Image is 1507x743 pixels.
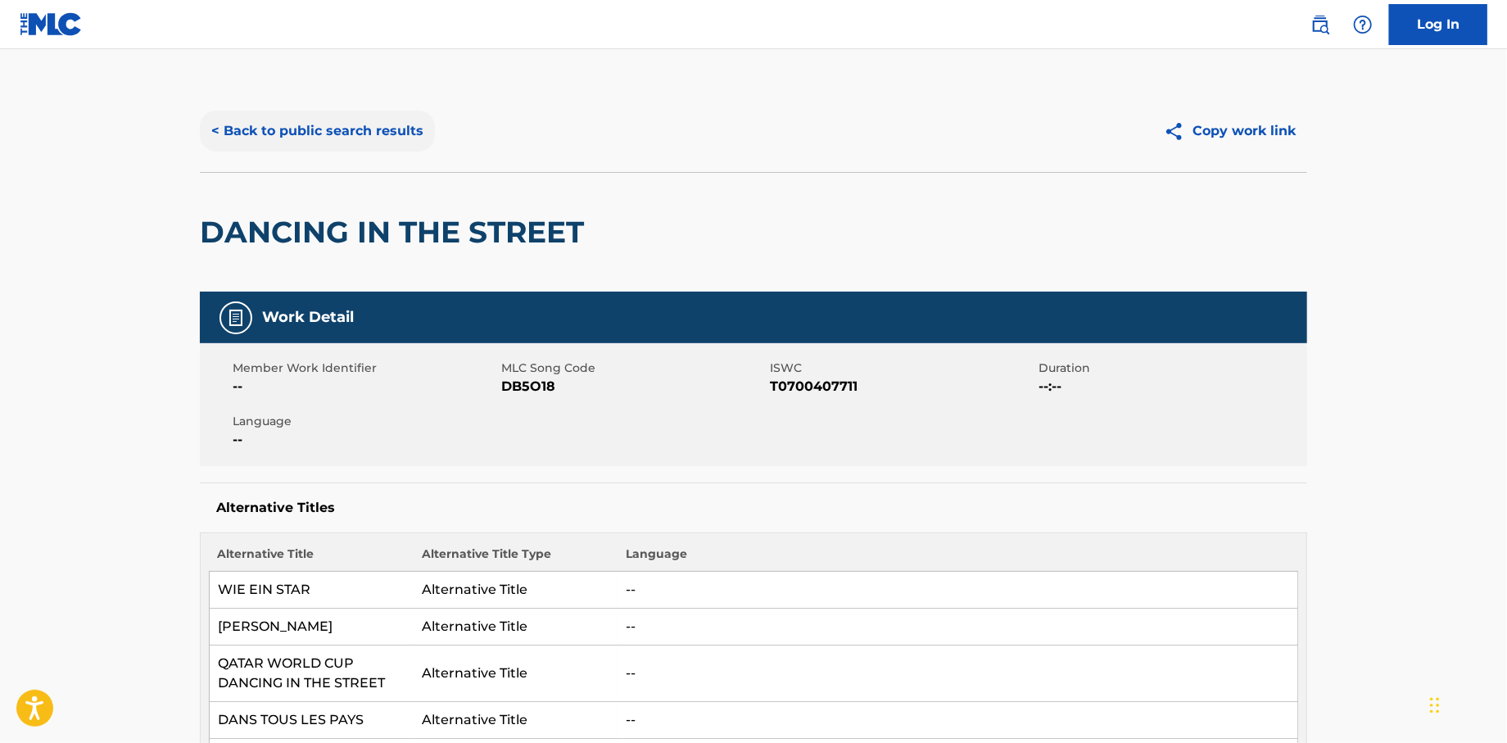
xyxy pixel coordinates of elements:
[210,609,414,646] td: [PERSON_NAME]
[618,609,1298,646] td: --
[1310,15,1330,34] img: search
[1430,681,1440,730] div: Drag
[414,646,618,702] td: Alternative Title
[210,546,414,572] th: Alternative Title
[226,308,246,328] img: Work Detail
[210,702,414,739] td: DANS TOUS LES PAYS
[414,546,618,572] th: Alternative Title Type
[501,377,766,396] span: DB5O18
[414,702,618,739] td: Alternative Title
[1039,360,1303,377] span: Duration
[1389,4,1487,45] a: Log In
[233,377,497,396] span: --
[770,377,1034,396] span: T0700407711
[200,214,592,251] h2: DANCING IN THE STREET
[501,360,766,377] span: MLC Song Code
[1152,111,1307,152] button: Copy work link
[1346,8,1379,41] div: Help
[233,430,497,450] span: --
[618,546,1298,572] th: Language
[216,500,1291,516] h5: Alternative Titles
[414,609,618,646] td: Alternative Title
[414,572,618,609] td: Alternative Title
[1039,377,1303,396] span: --:--
[1164,121,1192,142] img: Copy work link
[210,646,414,702] td: QATAR WORLD CUP DANCING IN THE STREET
[1304,8,1337,41] a: Public Search
[20,12,83,36] img: MLC Logo
[1425,664,1507,743] iframe: Chat Widget
[618,702,1298,739] td: --
[233,360,497,377] span: Member Work Identifier
[770,360,1034,377] span: ISWC
[262,308,354,327] h5: Work Detail
[618,572,1298,609] td: --
[233,413,497,430] span: Language
[210,572,414,609] td: WIE EIN STAR
[618,646,1298,702] td: --
[200,111,435,152] button: < Back to public search results
[1353,15,1373,34] img: help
